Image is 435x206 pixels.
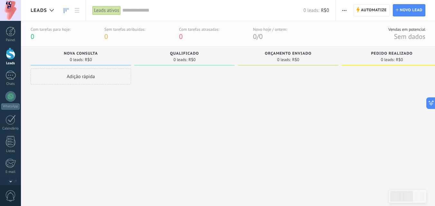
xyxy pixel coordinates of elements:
span: R$0 [85,58,92,62]
div: Sem tarefas atribuídas: [104,27,145,32]
span: Sem dados [394,32,425,41]
div: Chats [1,82,20,86]
div: Com tarefas atrasadas: [179,27,219,32]
span: 0 leads: [381,58,395,62]
span: 0 leads: [70,58,84,62]
span: 0 [259,32,263,41]
span: Novo lead [400,4,422,16]
a: Novo lead [393,4,425,16]
span: R$0 [396,58,403,62]
span: R$0 [292,58,299,62]
span: 0 leads: [303,7,319,13]
span: 0 [253,32,257,41]
span: 0 [179,32,183,41]
div: Com tarefas para hoje: [31,27,71,32]
a: Leads [61,4,71,17]
span: R$0 [188,58,195,62]
div: Adição rápida [31,68,131,85]
div: Leads [1,61,20,66]
span: 0 leads: [174,58,187,62]
div: WhatsApp [1,103,20,110]
div: Novo hoje / ontem: [253,27,287,32]
div: Vendas em potencial [388,27,425,32]
span: Pedido realizado [371,51,412,56]
div: Qualificado [137,51,232,57]
div: Leads ativos [92,6,121,15]
span: R$0 [321,7,329,13]
div: Calendário [1,127,20,131]
div: E-mail [1,170,20,174]
div: Painel [1,38,20,42]
span: Leads [31,7,47,13]
span: 0 [31,32,34,41]
div: Orçamento enviado [241,51,335,57]
a: Lista [71,4,82,17]
a: Automatize [353,4,390,16]
button: Mais [340,4,349,16]
span: Nova consulta [64,51,98,56]
div: Listas [1,149,20,153]
span: Orçamento enviado [265,51,311,56]
span: / [257,32,259,41]
span: 0 [104,32,108,41]
span: 0 leads: [277,58,291,62]
span: Qualificado [170,51,199,56]
div: Nova consulta [34,51,128,57]
span: Automatize [361,4,387,16]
